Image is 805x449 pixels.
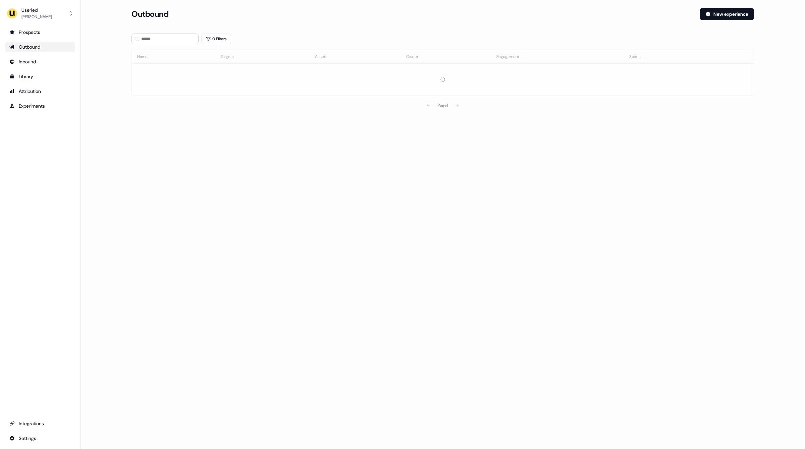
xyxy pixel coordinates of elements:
div: Userled [21,7,52,13]
button: New experience [700,8,754,20]
div: Integrations [9,420,71,427]
a: Go to prospects [5,27,75,38]
a: Go to experiments [5,101,75,111]
div: Outbound [9,44,71,50]
a: Go to integrations [5,433,75,444]
button: 0 Filters [201,34,231,44]
a: Go to attribution [5,86,75,97]
a: Go to integrations [5,418,75,429]
a: Go to Inbound [5,56,75,67]
div: Library [9,73,71,80]
div: Settings [9,435,71,442]
div: Experiments [9,103,71,109]
button: Userled[PERSON_NAME] [5,5,75,21]
div: Prospects [9,29,71,36]
div: [PERSON_NAME] [21,13,52,20]
a: Go to outbound experience [5,42,75,52]
div: Inbound [9,58,71,65]
a: Go to templates [5,71,75,82]
h3: Outbound [131,9,168,19]
div: Attribution [9,88,71,95]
